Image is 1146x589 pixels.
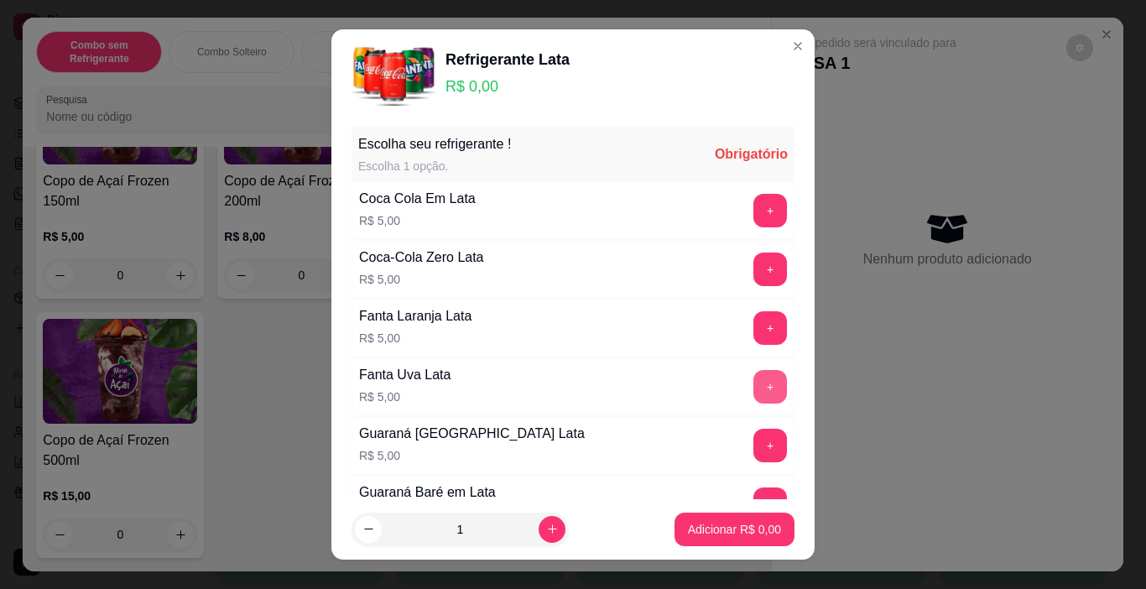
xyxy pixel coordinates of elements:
p: R$ 0,00 [445,75,570,98]
button: add [753,370,787,404]
p: Adicionar R$ 0,00 [688,521,781,538]
button: Adicionar R$ 0,00 [675,513,794,546]
div: Fanta Uva Lata [359,365,451,385]
div: Guaraná Baré em Lata [359,482,496,503]
button: add [753,194,787,227]
button: add [753,311,787,345]
button: add [753,253,787,286]
p: R$ 5,00 [359,271,484,288]
button: decrease-product-quantity [355,516,382,543]
p: R$ 5,00 [359,388,451,405]
button: add [753,487,787,521]
button: increase-product-quantity [539,516,565,543]
p: R$ 5,00 [359,447,585,464]
div: Coca-Cola Zero Lata [359,248,484,268]
p: R$ 5,00 [359,212,476,229]
div: Refrigerante Lata [445,48,570,71]
div: Fanta Laranja Lata [359,306,471,326]
div: Escolha 1 opção. [358,158,511,175]
div: Escolha seu refrigerante ! [358,134,511,154]
div: Obrigatório [715,144,788,164]
p: R$ 5,00 [359,330,471,347]
button: add [753,429,787,462]
div: Guaraná [GEOGRAPHIC_DATA] Lata [359,424,585,444]
img: product-image [352,43,435,106]
button: Close [784,33,811,60]
div: Coca Cola Em Lata [359,189,476,209]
